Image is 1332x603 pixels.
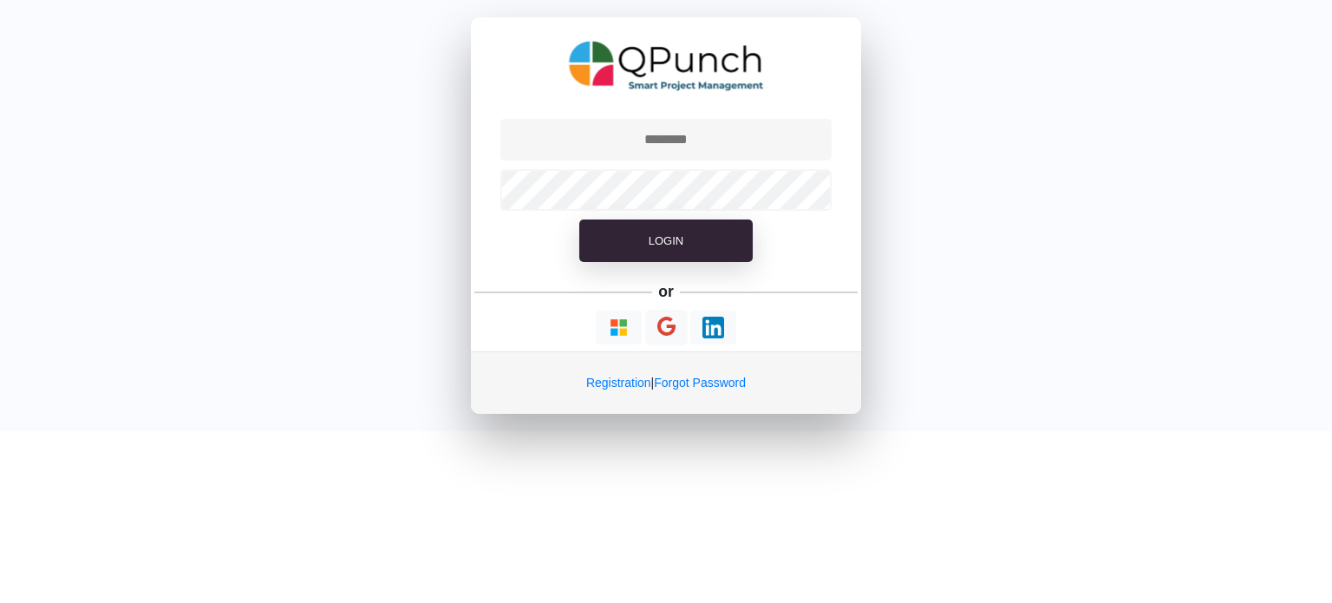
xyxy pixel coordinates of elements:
button: Continue With Google [645,310,688,345]
button: Login [579,220,753,263]
a: Forgot Password [654,376,746,390]
div: | [471,351,861,414]
a: Registration [586,376,651,390]
img: Loading... [702,317,724,338]
img: QPunch [569,35,764,97]
img: Loading... [608,317,630,338]
span: Login [649,234,683,247]
button: Continue With LinkedIn [690,311,736,344]
h5: or [656,279,677,304]
button: Continue With Microsoft Azure [596,311,642,344]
